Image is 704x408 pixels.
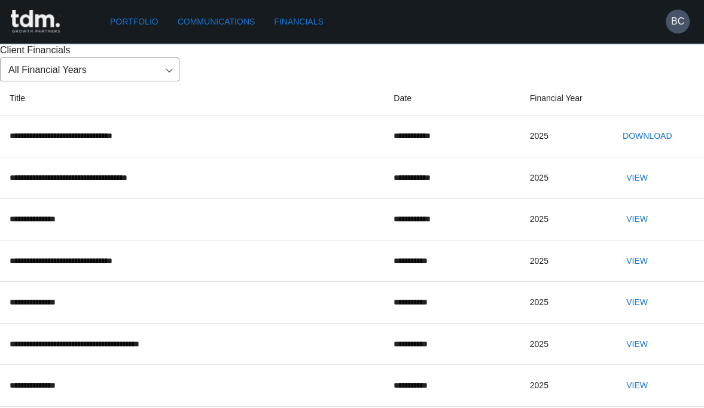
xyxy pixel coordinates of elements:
td: 2025 [520,157,608,199]
td: 2025 [520,199,608,240]
button: View [618,167,656,189]
td: 2025 [520,115,608,157]
a: Portfolio [105,11,163,33]
th: Financial Year [520,81,608,115]
button: View [618,374,656,397]
td: 2025 [520,282,608,324]
button: View [618,333,656,355]
a: Communications [173,11,260,33]
button: View [618,291,656,313]
h6: BC [671,14,684,29]
td: 2025 [520,323,608,365]
button: Download [618,125,676,147]
button: BC [666,10,690,34]
button: View [618,250,656,272]
th: Date [384,81,520,115]
a: Financials [269,11,328,33]
td: 2025 [520,240,608,282]
td: 2025 [520,365,608,407]
button: View [618,208,656,230]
